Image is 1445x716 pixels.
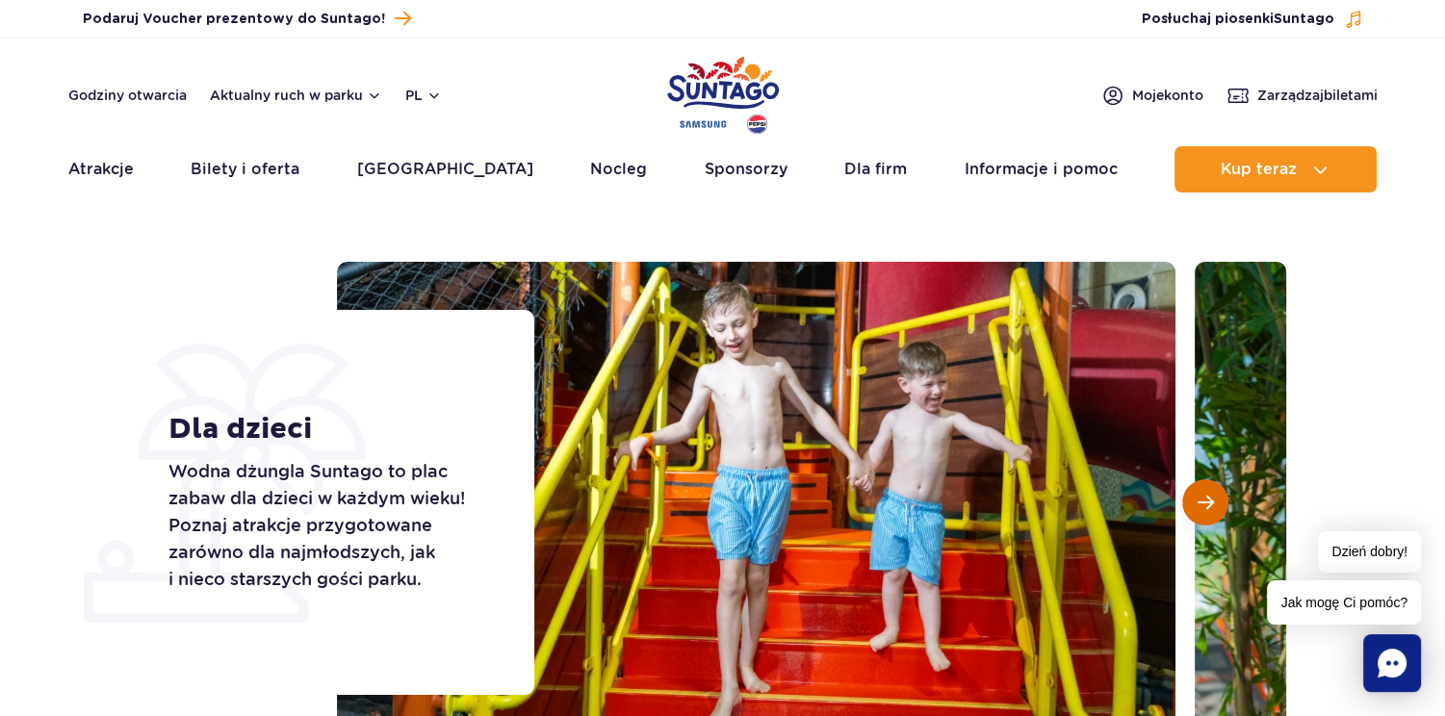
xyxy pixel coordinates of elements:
[705,146,787,192] a: Sponsorzy
[1132,86,1203,105] span: Moje konto
[965,146,1118,192] a: Informacje i pomoc
[844,146,907,192] a: Dla firm
[1142,10,1334,29] span: Posłuchaj piosenki
[210,88,382,103] button: Aktualny ruch w parku
[1226,84,1378,107] a: Zarządzajbiletami
[1274,13,1334,26] span: Suntago
[83,10,385,29] span: Podaruj Voucher prezentowy do Suntago!
[168,412,491,447] h1: Dla dzieci
[590,146,647,192] a: Nocleg
[405,86,442,105] button: pl
[357,146,533,192] a: [GEOGRAPHIC_DATA]
[1257,86,1378,105] span: Zarządzaj biletami
[68,146,134,192] a: Atrakcje
[1363,634,1421,692] div: Chat
[667,48,779,137] a: Park of Poland
[1182,479,1228,525] button: Następny slajd
[191,146,299,192] a: Bilety i oferta
[68,86,187,105] a: Godziny otwarcia
[1318,531,1421,573] span: Dzień dobry!
[168,458,491,593] p: Wodna dżungla Suntago to plac zabaw dla dzieci w każdym wieku! Poznaj atrakcje przygotowane zarów...
[1221,161,1297,178] span: Kup teraz
[83,6,411,32] a: Podaruj Voucher prezentowy do Suntago!
[1101,84,1203,107] a: Mojekonto
[1174,146,1377,192] button: Kup teraz
[1142,10,1363,29] button: Posłuchaj piosenkiSuntago
[1267,580,1421,625] span: Jak mogę Ci pomóc?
